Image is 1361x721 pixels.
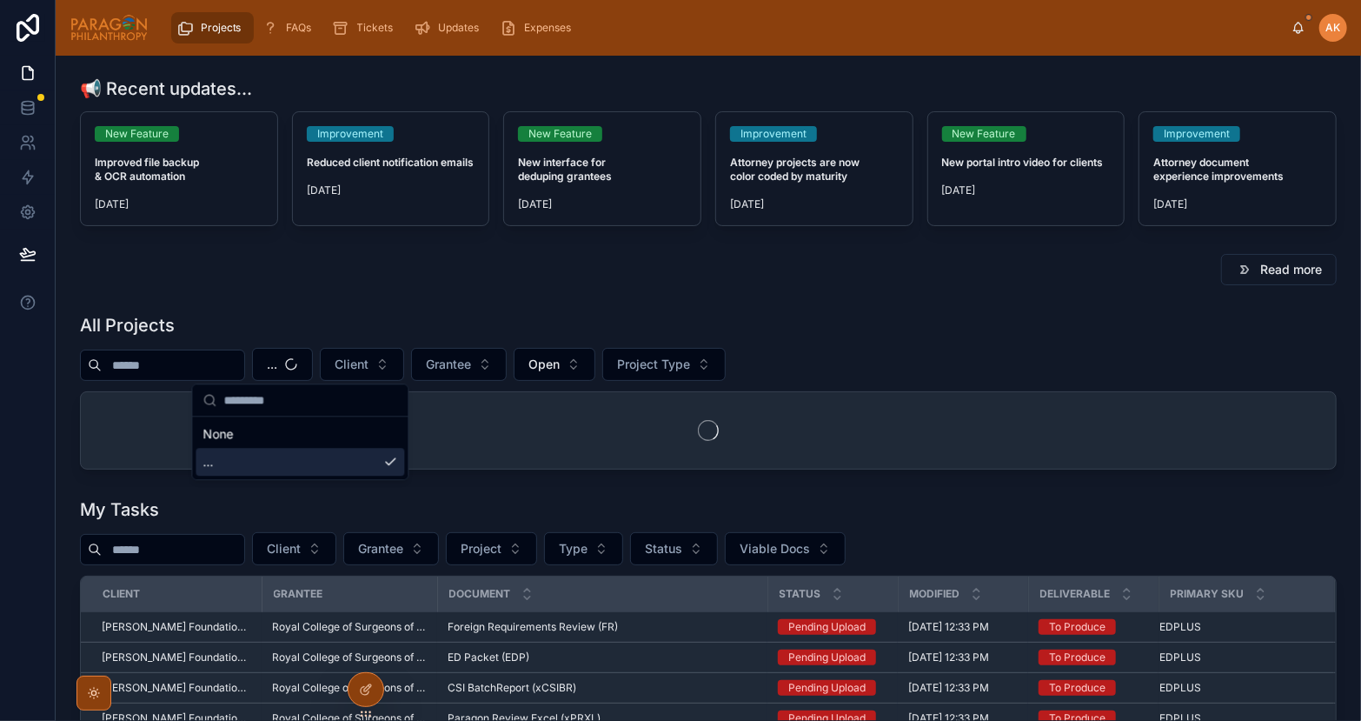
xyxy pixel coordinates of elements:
button: Select Button [630,532,718,565]
div: Improvement [317,126,383,142]
a: [PERSON_NAME] Foundation [GEOGRAPHIC_DATA] [102,620,251,634]
span: Grantee [358,540,403,557]
a: ImprovementAttorney projects are now color coded by maturity[DATE] [715,111,913,226]
strong: Improved file backup & OCR automation [95,156,202,183]
a: New FeatureNew portal intro video for clients[DATE] [927,111,1125,226]
a: Updates [409,12,492,43]
span: Viable Docs [740,540,810,557]
span: Client [267,540,301,557]
span: [DATE] 12:33 PM [908,620,989,634]
a: EDPLUS [1159,620,1313,634]
button: Read more [1221,254,1337,285]
span: Foreign Requirements Review (FR) [448,620,618,634]
span: FAQs [287,21,312,35]
span: Client [103,587,140,601]
span: Status [645,540,682,557]
a: To Produce [1039,650,1148,665]
a: Royal College of Surgeons of [GEOGRAPHIC_DATA] [272,620,427,634]
span: Client [335,356,368,373]
div: To Produce [1049,680,1105,696]
h1: My Tasks [80,497,159,522]
div: None [196,420,404,448]
a: Tickets [328,12,406,43]
span: [DATE] [942,184,1111,197]
span: Primary SKU [1171,587,1245,601]
a: To Produce [1039,619,1148,635]
a: Pending Upload [778,619,887,635]
img: App logo [70,14,149,42]
span: [DATE] [95,197,263,211]
span: EDPLUS [1159,620,1201,634]
span: Grantee [274,587,323,601]
strong: Attorney projects are now color coded by maturity [730,156,862,183]
a: EDPLUS [1159,651,1313,664]
button: Select Button [514,348,595,381]
span: Document [449,587,511,601]
span: [DATE] [518,197,687,211]
a: Royal College of Surgeons of [GEOGRAPHIC_DATA] [272,651,427,664]
a: [PERSON_NAME] Foundation [GEOGRAPHIC_DATA] [102,681,251,695]
button: Select Button [252,532,336,565]
span: [DATE] [1153,197,1322,211]
div: New Feature [528,126,592,142]
a: Projects [171,12,254,43]
span: EDPLUS [1159,681,1201,695]
h1: All Projects [80,313,175,337]
a: To Produce [1039,680,1148,696]
span: Modified [910,587,960,601]
div: Improvement [740,126,807,142]
span: Type [559,540,588,557]
strong: New portal intro video for clients [942,156,1104,169]
div: Pending Upload [788,680,866,696]
button: Select Button [320,348,404,381]
button: Select Button [252,348,313,381]
a: Pending Upload [778,650,887,665]
span: AK [1326,21,1341,35]
span: Tickets [357,21,394,35]
button: Select Button [602,348,726,381]
span: [DATE] [307,184,475,197]
span: CSI BatchReport (xCSIBR) [448,681,576,695]
a: EDPLUS [1159,681,1313,695]
a: New FeatureImproved file backup & OCR automation[DATE] [80,111,278,226]
div: scrollable content [163,9,1291,47]
a: Expenses [495,12,584,43]
strong: Reduced client notification emails [307,156,474,169]
span: Expenses [525,21,572,35]
a: Pending Upload [778,680,887,696]
span: [DATE] 12:33 PM [908,651,989,664]
a: CSI BatchReport (xCSIBR) [448,681,757,695]
a: ImprovementReduced client notification emails[DATE] [292,111,490,226]
strong: Attorney document experience improvements [1153,156,1284,183]
span: Grantee [426,356,471,373]
span: Project [461,540,501,557]
span: [DATE] [730,197,899,211]
button: Select Button [446,532,537,565]
div: New Feature [105,126,169,142]
a: Foreign Requirements Review (FR) [448,620,757,634]
div: To Produce [1049,619,1105,635]
a: ImprovementAttorney document experience improvements[DATE] [1139,111,1337,226]
span: Projects [201,21,242,35]
button: Select Button [544,532,623,565]
div: To Produce [1049,650,1105,665]
span: [DATE] 12:33 PM [908,681,989,695]
div: New Feature [953,126,1016,142]
a: [DATE] 12:33 PM [908,620,1018,634]
a: ED Packet (EDP) [448,651,757,664]
a: FAQs [257,12,324,43]
div: Improvement [1164,126,1230,142]
span: ED Packet (EDP) [448,651,529,664]
a: [DATE] 12:33 PM [908,651,1018,664]
span: EDPLUS [1159,651,1201,664]
h1: 📢 Recent updates... [80,77,252,101]
span: Open [528,356,560,373]
button: Select Button [411,348,507,381]
span: ... [267,356,277,373]
a: [PERSON_NAME] Foundation [GEOGRAPHIC_DATA] [102,651,251,664]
